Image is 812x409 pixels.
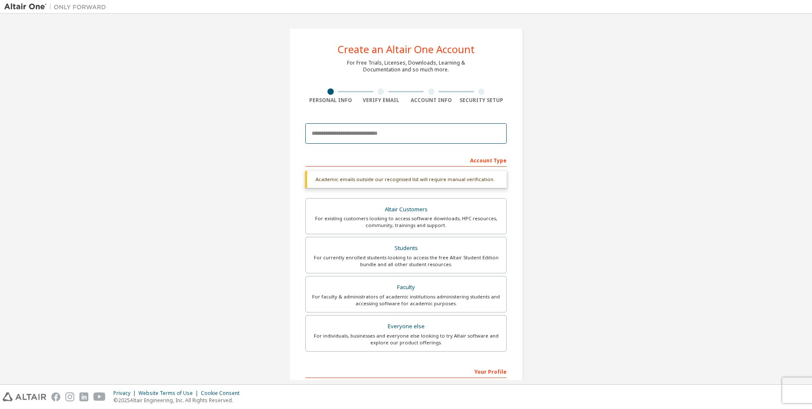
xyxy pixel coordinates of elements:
div: Your Profile [305,364,507,378]
div: Cookie Consent [201,390,245,397]
div: Privacy [113,390,138,397]
div: For Free Trials, Licenses, Downloads, Learning & Documentation and so much more. [347,60,465,73]
img: altair_logo.svg [3,392,46,401]
div: Personal Info [305,97,356,104]
div: Security Setup [457,97,507,104]
div: Altair Customers [311,204,501,216]
div: For currently enrolled students looking to access the free Altair Student Edition bundle and all ... [311,254,501,268]
div: Account Type [305,153,507,167]
div: Academic emails outside our recognised list will require manual verification. [305,171,507,188]
div: Account Info [406,97,457,104]
div: For faculty & administrators of academic institutions administering students and accessing softwa... [311,293,501,307]
div: Website Terms of Use [138,390,201,397]
img: linkedin.svg [79,392,88,401]
p: © 2025 Altair Engineering, Inc. All Rights Reserved. [113,397,245,404]
div: For existing customers looking to access software downloads, HPC resources, community, trainings ... [311,215,501,229]
img: facebook.svg [51,392,60,401]
div: Students [311,242,501,254]
img: youtube.svg [93,392,106,401]
img: instagram.svg [65,392,74,401]
div: Faculty [311,281,501,293]
img: Altair One [4,3,110,11]
div: Verify Email [356,97,406,104]
div: Everyone else [311,321,501,332]
div: For individuals, businesses and everyone else looking to try Altair software and explore our prod... [311,332,501,346]
div: Create an Altair One Account [338,44,475,54]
